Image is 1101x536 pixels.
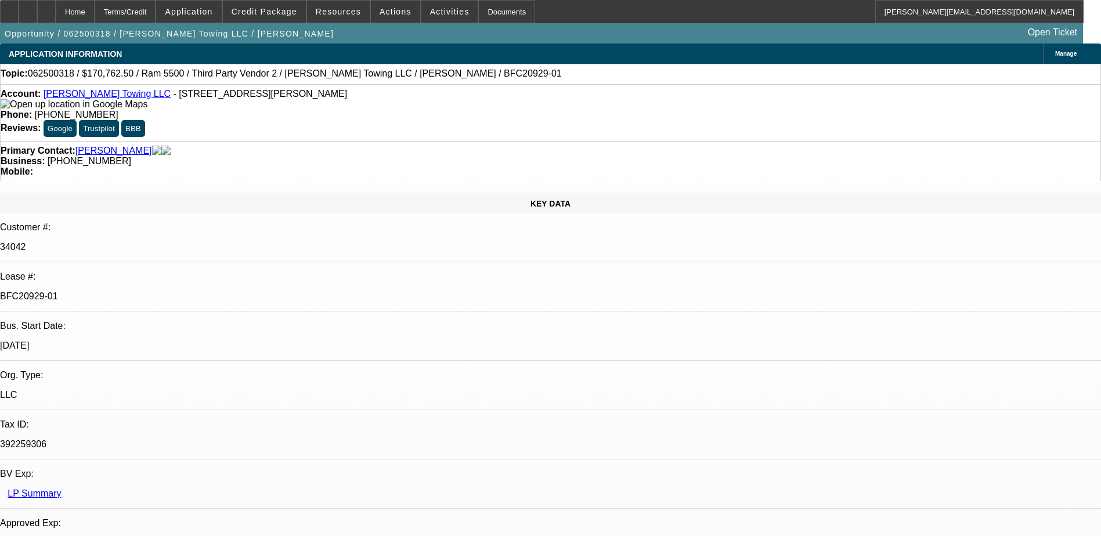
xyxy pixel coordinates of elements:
[1023,23,1082,42] a: Open Ticket
[161,146,171,156] img: linkedin-icon.png
[1,146,75,156] strong: Primary Contact:
[1,68,28,79] strong: Topic:
[223,1,306,23] button: Credit Package
[1,123,41,133] strong: Reviews:
[44,120,77,137] button: Google
[35,110,118,119] span: [PHONE_NUMBER]
[380,7,411,16] span: Actions
[75,146,152,156] a: [PERSON_NAME]
[1,166,33,176] strong: Mobile:
[371,1,420,23] button: Actions
[1,99,147,110] img: Open up location in Google Maps
[165,7,212,16] span: Application
[307,1,370,23] button: Resources
[430,7,470,16] span: Activities
[316,7,361,16] span: Resources
[48,156,131,166] span: [PHONE_NUMBER]
[1,156,45,166] strong: Business:
[1,110,32,119] strong: Phone:
[156,1,221,23] button: Application
[44,89,171,99] a: [PERSON_NAME] Towing LLC
[1055,50,1077,57] span: Manage
[79,120,118,137] button: Trustpilot
[9,49,122,59] span: APPLICATION INFORMATION
[421,1,478,23] button: Activities
[8,488,61,498] a: LP Summary
[174,89,348,99] span: - [STREET_ADDRESS][PERSON_NAME]
[121,120,145,137] button: BBB
[152,146,161,156] img: facebook-icon.png
[1,99,147,109] a: View Google Maps
[28,68,562,79] span: 062500318 / $170,762.50 / Ram 5500 / Third Party Vendor 2 / [PERSON_NAME] Towing LLC / [PERSON_NA...
[232,7,297,16] span: Credit Package
[530,199,571,208] span: KEY DATA
[1,89,41,99] strong: Account:
[5,29,334,38] span: Opportunity / 062500318 / [PERSON_NAME] Towing LLC / [PERSON_NAME]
